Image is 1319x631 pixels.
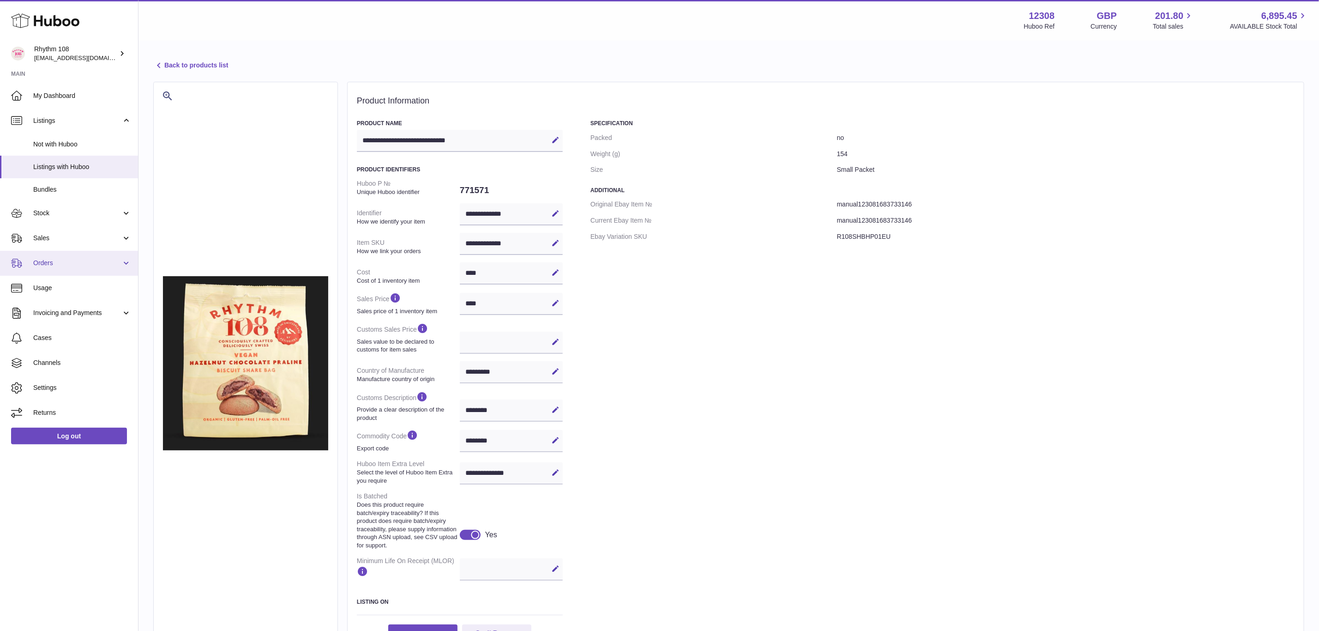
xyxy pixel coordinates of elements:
[34,54,136,61] span: [EMAIL_ADDRESS][DOMAIN_NAME]
[357,456,460,488] dt: Huboo Item Extra Level
[357,468,458,485] strong: Select the level of Huboo Item Extra you require
[357,235,460,259] dt: Item SKU
[357,218,458,226] strong: How we identify your item
[33,163,131,171] span: Listings with Huboo
[357,166,563,173] h3: Product Identifiers
[590,162,837,178] dt: Size
[1024,22,1055,31] div: Huboo Ref
[357,598,563,606] h3: Listing On
[357,387,460,425] dt: Customs Description
[590,130,837,146] dt: Packed
[837,130,1295,146] dd: no
[357,188,458,196] strong: Unique Huboo identifier
[357,425,460,456] dt: Commodity Code
[33,408,131,417] span: Returns
[837,162,1295,178] dd: Small Packet
[33,140,131,149] span: Not with Huboo
[357,277,458,285] strong: Cost of 1 inventory item
[460,181,563,200] dd: 771571
[590,196,837,212] dt: Original Ebay Item №
[357,375,458,383] strong: Manufacture country of origin
[357,406,458,422] strong: Provide a clear description of the product
[33,185,131,194] span: Bundles
[837,229,1295,245] dd: R108SHBHP01EU
[357,120,563,127] h3: Product Name
[837,146,1295,162] dd: 154
[1097,10,1117,22] strong: GBP
[357,553,460,584] dt: Minimum Life On Receipt (MLOR)
[33,284,131,292] span: Usage
[1230,22,1308,31] span: AVAILABLE Stock Total
[1091,22,1117,31] div: Currency
[590,212,837,229] dt: Current Ebay Item №
[357,501,458,549] strong: Does this product require batch/expiry traceability? If this product does require batch/expiry tr...
[590,120,1295,127] h3: Specification
[1230,10,1308,31] a: 6,895.45 AVAILABLE Stock Total
[357,264,460,288] dt: Cost
[33,259,121,267] span: Orders
[357,307,458,315] strong: Sales price of 1 inventory item
[485,530,497,540] div: Yes
[1029,10,1055,22] strong: 12308
[33,91,131,100] span: My Dashboard
[33,209,121,218] span: Stock
[1261,10,1297,22] span: 6,895.45
[590,187,1295,194] h3: Additional
[357,488,460,553] dt: Is Batched
[11,428,127,444] a: Log out
[1153,22,1194,31] span: Total sales
[33,334,131,342] span: Cases
[33,116,121,125] span: Listings
[357,247,458,255] strong: How we link your orders
[33,358,131,367] span: Channels
[153,60,228,71] a: Back to products list
[357,176,460,200] dt: Huboo P №
[357,444,458,453] strong: Export code
[357,319,460,357] dt: Customs Sales Price
[11,47,25,61] img: orders@rhythm108.com
[1155,10,1183,22] span: 201.80
[163,276,328,450] img: 123081684746496.jpg
[590,229,837,245] dt: Ebay Variation SKU
[357,338,458,354] strong: Sales value to be declared to customs for item sales
[34,45,117,62] div: Rhythm 108
[1153,10,1194,31] a: 201.80 Total sales
[33,309,121,317] span: Invoicing and Payments
[357,96,1295,106] h2: Product Information
[357,205,460,229] dt: Identifier
[837,196,1295,212] dd: manual123081683733146
[837,212,1295,229] dd: manual123081683733146
[357,363,460,387] dt: Country of Manufacture
[590,146,837,162] dt: Weight (g)
[357,288,460,319] dt: Sales Price
[33,383,131,392] span: Settings
[33,234,121,243] span: Sales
